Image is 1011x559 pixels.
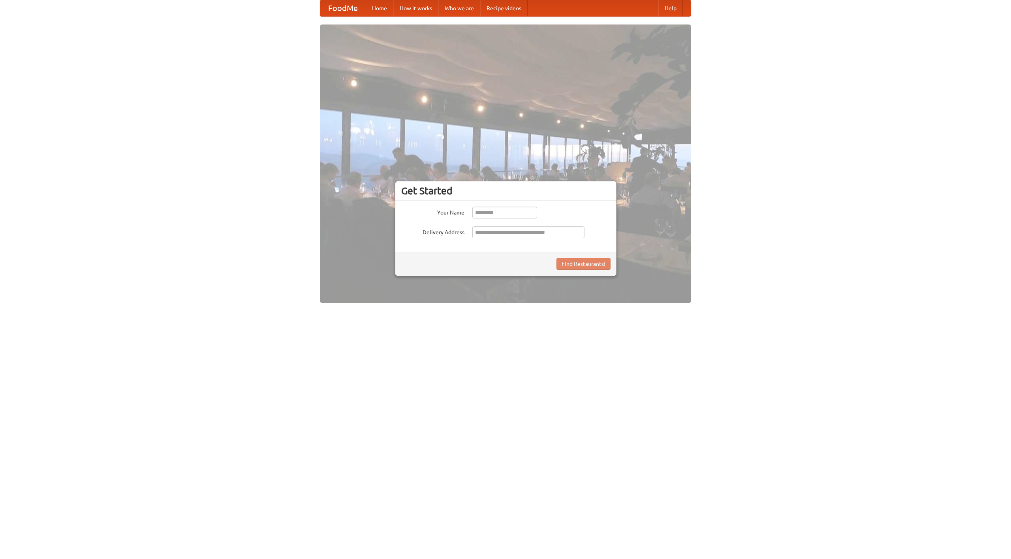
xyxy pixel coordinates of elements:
a: FoodMe [320,0,366,16]
a: How it works [393,0,438,16]
button: Find Restaurants! [556,258,611,270]
label: Delivery Address [401,226,464,236]
a: Who we are [438,0,480,16]
h3: Get Started [401,185,611,197]
a: Help [658,0,683,16]
a: Home [366,0,393,16]
a: Recipe videos [480,0,528,16]
label: Your Name [401,207,464,216]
